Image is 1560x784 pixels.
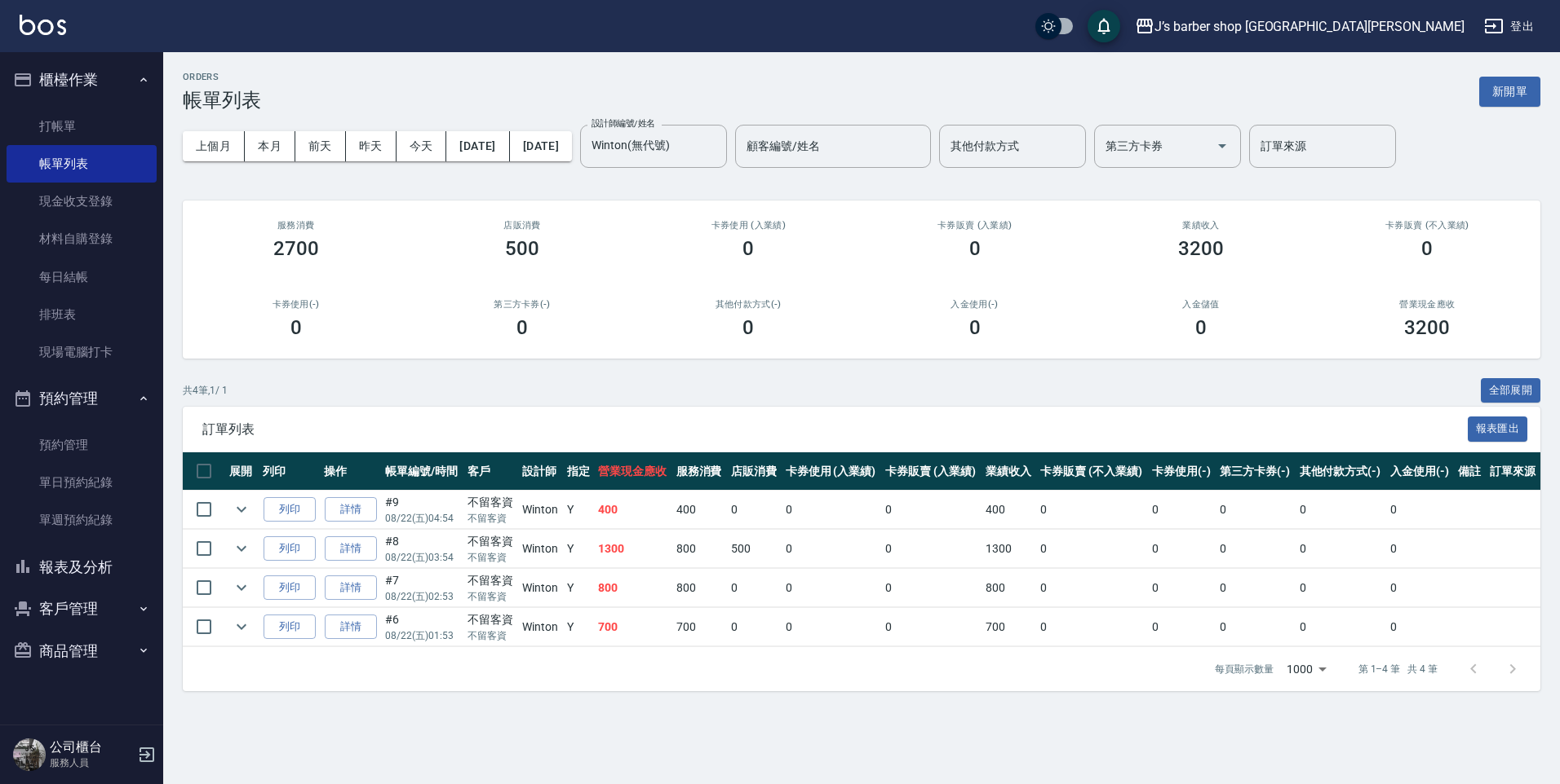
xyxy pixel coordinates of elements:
[672,569,727,607] td: 800
[325,536,377,562] a: 詳情
[463,452,518,491] th: 客戶
[655,299,842,310] h2: 其他付款方式(-)
[1468,421,1528,436] a: 報表匯出
[672,452,727,491] th: 服務消費
[1386,491,1454,529] td: 0
[1088,10,1120,42] button: save
[264,536,316,562] button: 列印
[381,608,463,646] td: #6
[881,299,1068,310] h2: 入金使用(-)
[881,608,982,646] td: 0
[1148,569,1216,607] td: 0
[1107,299,1294,310] h2: 入金儲值
[7,630,157,672] button: 商品管理
[264,614,316,640] button: 列印
[563,452,595,491] th: 指定
[505,237,539,260] h3: 500
[1296,452,1387,491] th: 其他付款方式(-)
[273,237,319,260] h3: 2700
[7,183,157,220] a: 現金收支登錄
[782,491,882,529] td: 0
[1334,299,1521,310] h2: 營業現金應收
[183,89,261,112] h3: 帳單列表
[385,589,459,604] p: 08/22 (五) 02:53
[1454,452,1486,491] th: 備註
[468,628,514,643] p: 不留客資
[7,501,157,539] a: 單週預約紀錄
[1358,662,1438,676] p: 第 1–4 筆 共 4 筆
[594,452,671,491] th: 營業現金應收
[727,491,782,529] td: 0
[428,299,615,310] h2: 第三方卡券(-)
[672,491,727,529] td: 400
[1386,569,1454,607] td: 0
[7,296,157,333] a: 排班表
[1404,316,1450,339] h3: 3200
[1468,416,1528,442] button: 報表匯出
[1216,452,1295,491] th: 第三方卡券(-)
[1478,11,1540,42] button: 登出
[20,15,66,35] img: Logo
[655,220,842,231] h2: 卡券使用 (入業績)
[1481,378,1541,403] button: 全部展開
[1036,530,1148,568] td: 0
[742,316,754,339] h3: 0
[563,608,595,646] td: Y
[7,59,157,101] button: 櫃檯作業
[183,72,261,82] h2: ORDERS
[1479,83,1540,99] a: 新開單
[1280,647,1332,691] div: 1000
[1296,530,1387,568] td: 0
[468,572,514,589] div: 不留客資
[727,608,782,646] td: 0
[982,491,1036,529] td: 400
[468,511,514,526] p: 不留客資
[594,608,671,646] td: 700
[7,258,157,296] a: 每日結帳
[982,452,1036,491] th: 業績收入
[7,588,157,630] button: 客戶管理
[982,569,1036,607] td: 800
[7,145,157,183] a: 帳單列表
[742,237,754,260] h3: 0
[1148,491,1216,529] td: 0
[594,569,671,607] td: 800
[385,628,459,643] p: 08/22 (五) 01:53
[229,575,254,600] button: expand row
[397,131,447,161] button: 今天
[518,452,563,491] th: 設計師
[727,530,782,568] td: 500
[468,589,514,604] p: 不留客資
[7,108,157,145] a: 打帳單
[1148,608,1216,646] td: 0
[1178,237,1224,260] h3: 3200
[325,575,377,601] a: 詳情
[782,569,882,607] td: 0
[1216,491,1295,529] td: 0
[563,569,595,607] td: Y
[518,608,563,646] td: Winton
[1148,452,1216,491] th: 卡券使用(-)
[881,530,982,568] td: 0
[881,569,982,607] td: 0
[468,494,514,511] div: 不留客資
[727,452,782,491] th: 店販消費
[516,316,528,339] h3: 0
[264,575,316,601] button: 列印
[1334,220,1521,231] h2: 卡券販賣 (不入業績)
[782,530,882,568] td: 0
[782,608,882,646] td: 0
[7,377,157,420] button: 預約管理
[510,131,572,161] button: [DATE]
[1148,530,1216,568] td: 0
[969,237,981,260] h3: 0
[290,316,302,339] h3: 0
[468,533,514,550] div: 不留客資
[7,546,157,588] button: 報表及分析
[245,131,295,161] button: 本月
[1107,220,1294,231] h2: 業績收入
[982,608,1036,646] td: 700
[7,426,157,464] a: 預約管理
[1421,237,1433,260] h3: 0
[468,611,514,628] div: 不留客資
